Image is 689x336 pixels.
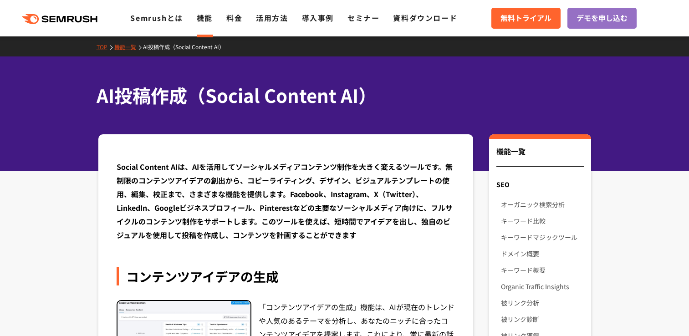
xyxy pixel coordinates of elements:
a: キーワード比較 [501,213,583,229]
a: 料金 [226,12,242,23]
div: Social Content AIは、AIを活用してソーシャルメディアコンテンツ制作を大きく変えるツールです。無制限のコンテンツアイデアの創出から、コピーライティング、デザイン、ビジュアルテンプ... [117,160,455,242]
h1: AI投稿作成（Social Content AI） [97,82,584,109]
a: TOP [97,43,114,51]
a: 活用方法 [256,12,288,23]
div: コンテンツアイデアの生成 [117,267,455,285]
a: 資料ダウンロード [393,12,457,23]
div: SEO [489,176,591,193]
a: 被リンク分析 [501,295,583,311]
a: 導入事例 [302,12,334,23]
a: Organic Traffic Insights [501,278,583,295]
a: キーワードマジックツール [501,229,583,245]
a: Semrushとは [130,12,183,23]
span: 無料トライアル [500,12,551,24]
a: 機能 [197,12,213,23]
a: セミナー [347,12,379,23]
a: オーガニック検索分析 [501,196,583,213]
a: 機能一覧 [114,43,143,51]
div: 機能一覧 [496,146,583,167]
a: 無料トライアル [491,8,561,29]
a: デモを申し込む [567,8,637,29]
a: ドメイン概要 [501,245,583,262]
a: キーワード概要 [501,262,583,278]
a: 被リンク診断 [501,311,583,327]
a: AI投稿作成（Social Content AI） [143,43,231,51]
span: デモを申し込む [577,12,628,24]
